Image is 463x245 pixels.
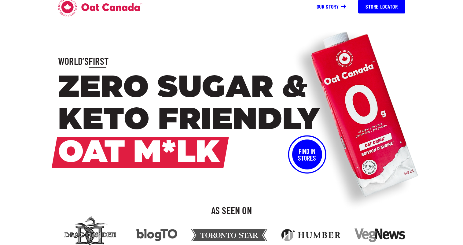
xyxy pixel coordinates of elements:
a: Store Locator [352,4,405,10]
h3: As Seen On [58,204,405,217]
span: Oat M*lk [58,137,220,168]
span: First [89,55,108,67]
h3: World’s [58,54,405,68]
a: Our story [317,3,346,10]
button: Find InStores [292,139,322,169]
h1: Zero Sugar & Keto Friendly [58,72,405,169]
